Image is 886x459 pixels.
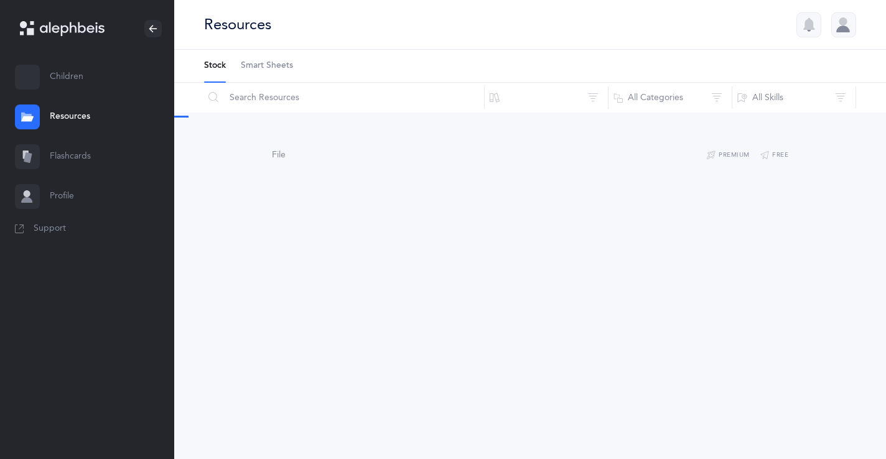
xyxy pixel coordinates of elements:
[241,60,293,72] span: Smart Sheets
[760,148,789,163] button: Free
[706,148,750,163] button: Premium
[204,14,271,35] div: Resources
[608,83,732,113] button: All Categories
[34,223,66,235] span: Support
[272,150,286,160] span: File
[732,83,856,113] button: All Skills
[203,83,485,113] input: Search Resources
